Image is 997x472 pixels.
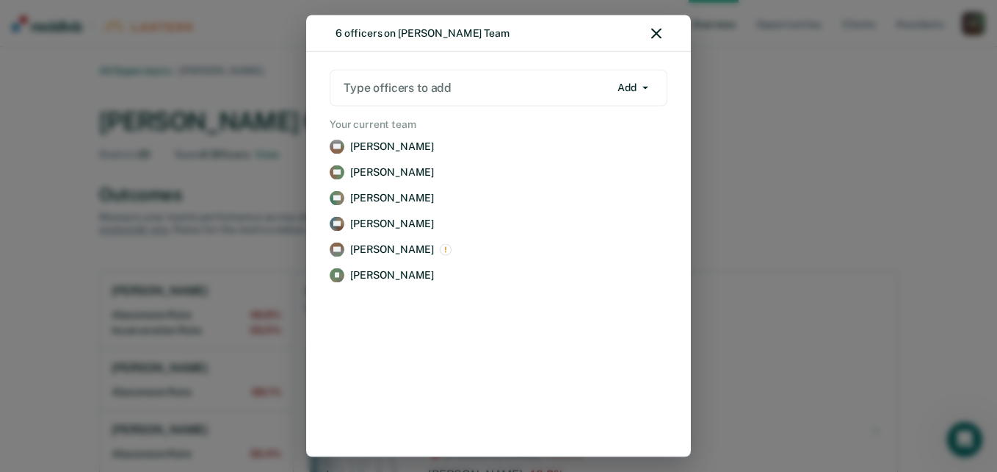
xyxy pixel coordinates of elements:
[327,118,670,130] h2: Your current team
[327,214,670,234] a: View supervision staff details for Robert Mcgill
[350,140,434,153] p: [PERSON_NAME]
[350,243,434,256] p: [PERSON_NAME]
[350,218,434,230] p: [PERSON_NAME]
[350,192,434,204] p: [PERSON_NAME]
[327,240,670,260] a: View supervision staff details for Scott Sobel
[327,265,670,285] a: View supervision staff details for Joshua Turpin
[336,27,510,40] div: 6 officers on [PERSON_NAME] Team
[327,188,670,208] a: View supervision staff details for Cheri Mashburn
[327,162,670,182] a: View supervision staff details for Ricky Hinson
[327,137,670,157] a: View supervision staff details for Brenda Bradford
[440,244,452,256] img: This is an excluded officer
[350,166,434,179] p: [PERSON_NAME]
[611,76,655,99] button: Add
[350,269,434,282] p: [PERSON_NAME]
